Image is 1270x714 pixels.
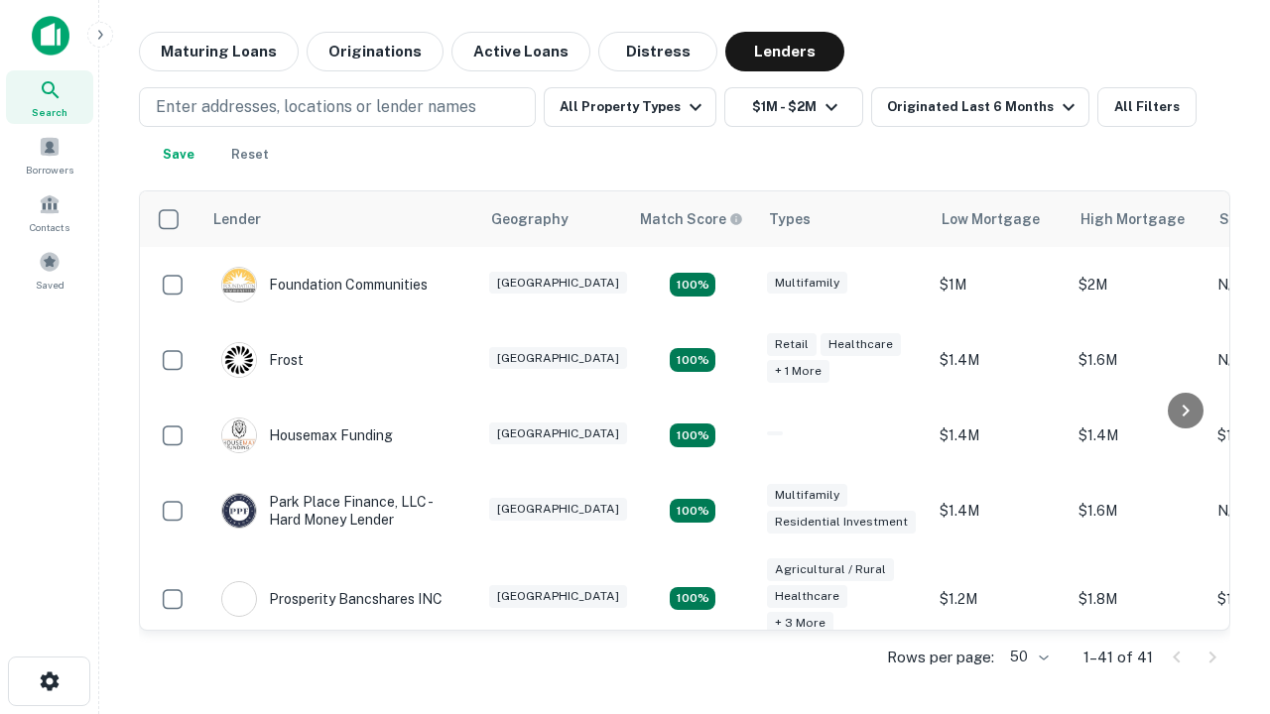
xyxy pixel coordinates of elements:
[930,398,1069,473] td: $1.4M
[1171,555,1270,651] iframe: Chat Widget
[767,558,894,581] div: Agricultural / Rural
[598,32,717,71] button: Distress
[6,243,93,297] a: Saved
[930,322,1069,398] td: $1.4M
[32,16,69,56] img: capitalize-icon.png
[491,207,569,231] div: Geography
[218,135,282,175] button: Reset
[489,422,627,445] div: [GEOGRAPHIC_DATA]
[489,585,627,608] div: [GEOGRAPHIC_DATA]
[221,493,459,529] div: Park Place Finance, LLC - Hard Money Lender
[670,348,715,372] div: Matching Properties: 4, hasApolloMatch: undefined
[1069,398,1207,473] td: $1.4M
[767,585,847,608] div: Healthcare
[930,548,1069,649] td: $1.2M
[930,191,1069,247] th: Low Mortgage
[767,484,847,507] div: Multifamily
[489,498,627,521] div: [GEOGRAPHIC_DATA]
[725,32,844,71] button: Lenders
[307,32,444,71] button: Originations
[26,162,73,178] span: Borrowers
[222,343,256,377] img: picture
[479,191,628,247] th: Geography
[1069,548,1207,649] td: $1.8M
[6,70,93,124] a: Search
[724,87,863,127] button: $1M - $2M
[1069,247,1207,322] td: $2M
[640,208,743,230] div: Capitalize uses an advanced AI algorithm to match your search with the best lender. The match sco...
[222,268,256,301] img: picture
[887,95,1080,119] div: Originated Last 6 Months
[930,473,1069,548] td: $1.4M
[821,333,901,356] div: Healthcare
[767,612,833,635] div: + 3 more
[930,247,1069,322] td: $1M
[139,87,536,127] button: Enter addresses, locations or lender names
[769,207,811,231] div: Types
[221,267,428,302] div: Foundation Communities
[1069,191,1207,247] th: High Mortgage
[767,360,829,383] div: + 1 more
[1097,87,1197,127] button: All Filters
[32,104,67,120] span: Search
[36,277,64,293] span: Saved
[670,273,715,297] div: Matching Properties: 4, hasApolloMatch: undefined
[767,511,916,534] div: Residential Investment
[767,333,817,356] div: Retail
[221,342,304,378] div: Frost
[213,207,261,231] div: Lender
[30,219,69,235] span: Contacts
[222,582,256,616] img: picture
[222,418,256,452] img: picture
[640,208,739,230] h6: Match Score
[139,32,299,71] button: Maturing Loans
[222,494,256,528] img: picture
[156,95,476,119] p: Enter addresses, locations or lender names
[670,587,715,611] div: Matching Properties: 7, hasApolloMatch: undefined
[1080,207,1185,231] div: High Mortgage
[489,272,627,295] div: [GEOGRAPHIC_DATA]
[1083,646,1153,669] p: 1–41 of 41
[221,417,393,453] div: Housemax Funding
[942,207,1040,231] div: Low Mortgage
[670,499,715,523] div: Matching Properties: 4, hasApolloMatch: undefined
[544,87,716,127] button: All Property Types
[6,185,93,239] a: Contacts
[757,191,930,247] th: Types
[489,347,627,370] div: [GEOGRAPHIC_DATA]
[670,423,715,447] div: Matching Properties: 4, hasApolloMatch: undefined
[1069,322,1207,398] td: $1.6M
[1069,473,1207,548] td: $1.6M
[871,87,1089,127] button: Originated Last 6 Months
[147,135,210,175] button: Save your search to get updates of matches that match your search criteria.
[221,581,443,617] div: Prosperity Bancshares INC
[201,191,479,247] th: Lender
[767,272,847,295] div: Multifamily
[887,646,994,669] p: Rows per page:
[6,128,93,181] a: Borrowers
[1002,643,1052,671] div: 50
[451,32,590,71] button: Active Loans
[628,191,757,247] th: Capitalize uses an advanced AI algorithm to match your search with the best lender. The match sco...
